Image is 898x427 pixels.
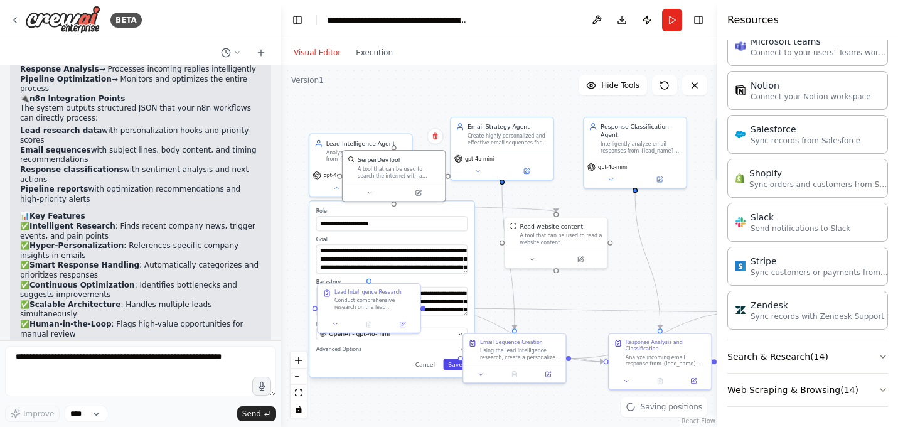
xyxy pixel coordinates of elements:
[348,156,355,163] img: SerperDevTool
[316,279,468,286] label: Backstory
[751,48,889,58] p: Connect to your users’ Teams workspaces
[636,175,683,185] button: Open in side panel
[626,354,707,367] div: Analyze incoming email response from {lead_name} at {company_name} with content {email_response_c...
[601,122,682,139] div: Response Classification Agent
[356,201,560,212] g: Edge from ffa0f8c4-b369-4e75-b3da-67701918175a to 72942c19-f6a9-4a53-937f-6c5e58b677e1
[326,149,407,163] div: Analyze and enrich lead data from {lead_email}, {lead_name}, and {company_name} to maximize outre...
[388,320,417,330] button: Open in side panel
[29,94,126,103] strong: n8n Integration Points
[291,75,324,85] div: Version 1
[316,345,468,354] button: Advanced Options
[20,185,261,204] li: with optimization recommendations and high-priority alerts
[29,281,135,289] strong: Continuous Optimization
[727,340,888,373] button: Search & Research(14)
[29,320,111,328] strong: Human-in-the-Loop
[23,409,54,419] span: Improve
[751,79,871,92] div: Notion
[727,374,888,406] button: Web Scraping & Browsing(14)
[327,14,468,26] nav: breadcrumb
[20,185,88,193] strong: Pipeline reports
[735,217,746,227] img: Slack
[29,300,120,309] strong: Scalable Architecture
[557,254,604,264] button: Open in side panel
[20,65,261,75] li: → Processes incoming replies intelligently
[25,6,100,34] img: Logo
[334,289,402,296] div: Lead Intelligence Research
[751,268,889,278] p: Sync customers or payments from Stripe
[598,164,627,171] span: gpt-4o-mini
[237,406,276,421] button: Send
[351,320,387,330] button: No output available
[20,126,102,135] strong: Lead research data
[751,123,860,136] div: Salesforce
[727,13,779,28] h4: Resources
[242,409,261,419] span: Send
[316,321,468,328] label: Model
[680,376,708,386] button: Open in side panel
[735,261,746,271] img: Stripe
[583,117,687,189] div: Response Classification AgentIntelligently analyze email responses from {lead_name} at {company_n...
[608,333,712,391] div: Response Analysis and ClassificationAnalyze incoming email response from {lead_name} at {company_...
[735,305,746,315] img: Zendesk
[480,347,561,360] div: Using the lead intelligence research, create a personalized 3-email sequence for {lead_name} at {...
[291,385,307,401] button: fit view
[29,261,139,269] strong: Smart Response Handling
[316,208,468,215] label: Role
[504,217,608,269] div: ScrapeWebsiteToolRead website contentA tool that can be used to read a website content.
[20,222,261,339] p: ✅ : Finds recent company news, trigger events, and pain points ✅ : References specific company in...
[468,132,548,146] div: Create highly personalized and effective email sequences for {lead_name} at {company_name} based ...
[751,255,889,268] div: Stripe
[291,401,307,418] button: toggle interactivity
[735,85,746,95] img: Notion
[497,369,532,379] button: No output available
[751,311,884,322] p: Sync records with Zendesk Support
[358,166,440,179] div: A tool that can be used to search the internet with a search_query. Supports different search typ...
[631,193,664,328] g: Edge from c7199c4c-4969-45dc-a145-1f26afdc4be0 to ba80571b-a856-4ba9-a2ab-ce764da21d91
[425,304,749,316] g: Edge from b02082fe-4ec5-4f49-90c7-4457d05d6d88 to 05c1f41f-f8e8-445f-ad51-2bc7689400ce
[286,45,348,60] button: Visual Editor
[20,146,91,154] strong: Email sequences
[498,185,518,328] g: Edge from 03d77cbc-7869-4224-9f2e-aa9ab488f39c to fda14eb4-66f8-4e31-9c7b-f3e0403cd970
[443,359,468,370] button: Save
[395,188,442,198] button: Open in side panel
[29,222,115,230] strong: Intelligent Research
[20,75,112,84] strong: Pipeline Optimization
[571,308,749,362] g: Edge from fda14eb4-66f8-4e31-9c7b-f3e0403cd970 to 05c1f41f-f8e8-445f-ad51-2bc7689400ce
[326,139,407,148] div: Lead Intelligence Agent
[216,45,246,60] button: Switch to previous chat
[316,236,468,243] label: Goal
[20,94,261,104] h2: 🔌
[735,41,746,51] img: Microsoft Teams
[751,224,850,234] p: Send notifications to Slack
[480,339,543,346] div: Email Sequence Creation
[520,222,584,230] div: Read website content
[20,165,124,174] strong: Response classifications
[291,352,307,369] button: zoom in
[5,406,60,422] button: Improve
[520,232,602,246] div: A tool that can be used to read a website content.
[334,298,415,311] div: Conduct comprehensive research on the lead {lead_name} at {company_name} with email {lead_email}....
[427,128,444,144] button: Delete node
[20,212,261,222] h2: 📊
[735,129,746,139] img: Salesforce
[20,104,261,123] p: The system outputs structured JSON that your n8n workflows can directly process:
[465,156,494,163] span: gpt-4o-mini
[358,156,400,164] div: SerperDevTool
[510,222,517,229] img: ScrapeWebsiteTool
[643,376,678,386] button: No output available
[751,299,884,311] div: Zendesk
[316,328,468,340] button: OpenAI - gpt-4o-mini
[749,180,887,190] p: Sync orders and customers from Shopify
[749,167,887,180] div: Shopify
[20,126,261,146] li: with personalization hooks and priority scores
[468,122,548,131] div: Email Strategy Agent
[110,13,142,28] div: BETA
[641,402,702,412] span: Saving positions
[329,330,390,338] span: OpenAI - gpt-4o-mini
[309,133,413,197] div: Lead Intelligence AgentAnalyze and enrich lead data from {lead_email}, {lead_name}, and {company_...
[450,117,554,180] div: Email Strategy AgentCreate highly personalized and effective email sequences for {lead_name} at {...
[503,166,550,176] button: Open in side panel
[735,173,744,183] img: Shopify
[20,65,99,73] strong: Response Analysis
[20,146,261,165] li: with subject lines, body content, and timing recommendations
